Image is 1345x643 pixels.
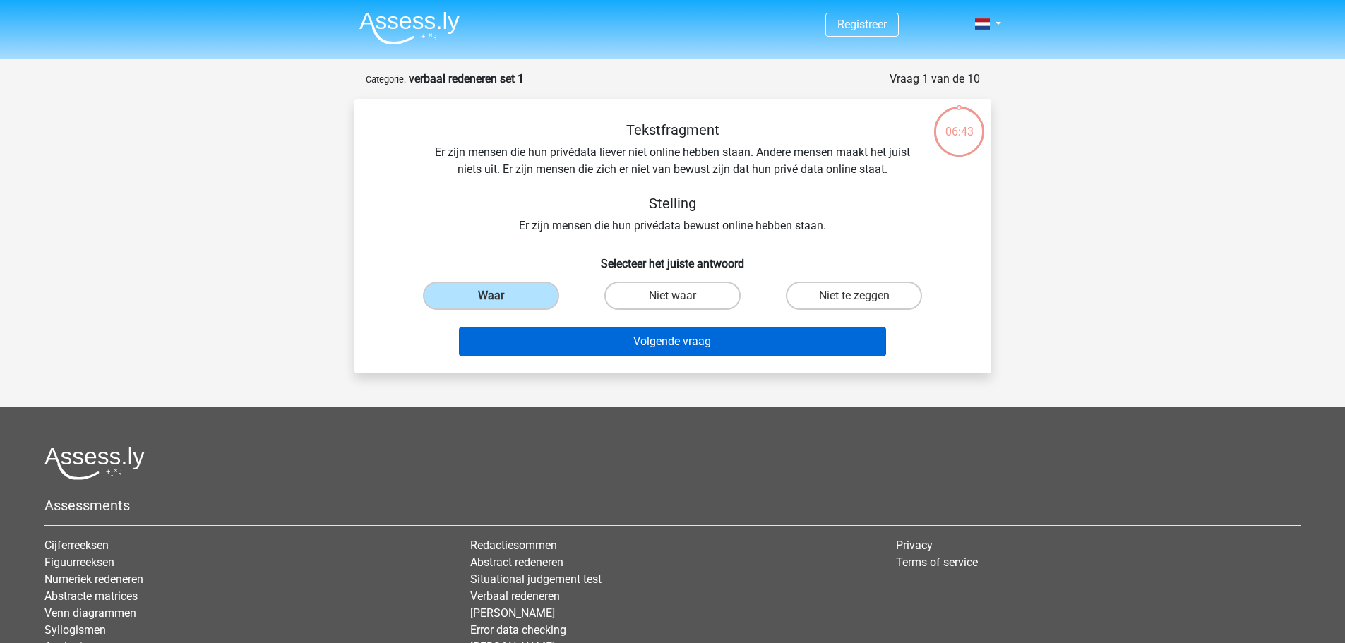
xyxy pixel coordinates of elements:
a: Registreer [837,18,887,31]
a: Situational judgement test [470,572,602,586]
a: Abstracte matrices [44,589,138,603]
div: 06:43 [933,105,986,140]
div: Vraag 1 van de 10 [890,71,980,88]
label: Niet te zeggen [786,282,922,310]
a: Figuurreeksen [44,555,114,569]
a: Terms of service [896,555,978,569]
a: Privacy [896,539,933,552]
a: Abstract redeneren [470,555,563,569]
label: Waar [423,282,559,310]
div: Er zijn mensen die hun privédata liever niet online hebben staan. Andere mensen maakt het juist n... [377,121,969,234]
a: Syllogismen [44,623,106,637]
a: Redactiesommen [470,539,557,552]
h5: Tekstfragment [422,121,923,138]
label: Niet waar [604,282,741,310]
small: Categorie: [366,74,406,85]
a: Error data checking [470,623,566,637]
button: Volgende vraag [459,327,886,356]
a: Verbaal redeneren [470,589,560,603]
h5: Assessments [44,497,1301,514]
a: [PERSON_NAME] [470,606,555,620]
a: Cijferreeksen [44,539,109,552]
a: Numeriek redeneren [44,572,143,586]
img: Assessly logo [44,447,145,480]
a: Venn diagrammen [44,606,136,620]
strong: verbaal redeneren set 1 [409,72,524,85]
img: Assessly [359,11,460,44]
h6: Selecteer het juiste antwoord [377,246,969,270]
h5: Stelling [422,195,923,212]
